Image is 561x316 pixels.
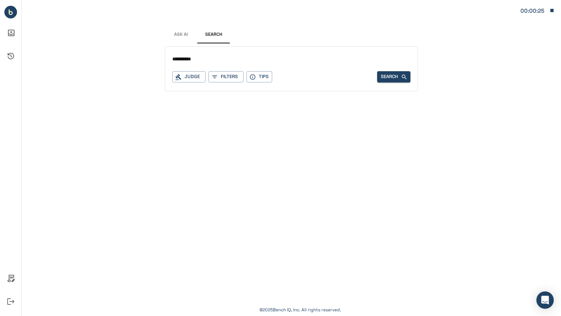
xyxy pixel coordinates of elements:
span: Ask AI [174,32,188,38]
button: Tips [246,71,272,82]
button: Matter: 041486.0003 [517,3,558,18]
div: Open Intercom Messenger [536,291,554,309]
button: Search [377,71,410,82]
button: Filters [208,71,244,82]
button: Judge [172,71,206,82]
div: Matter: 041486.0003 [520,6,546,16]
button: Search [197,26,230,43]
